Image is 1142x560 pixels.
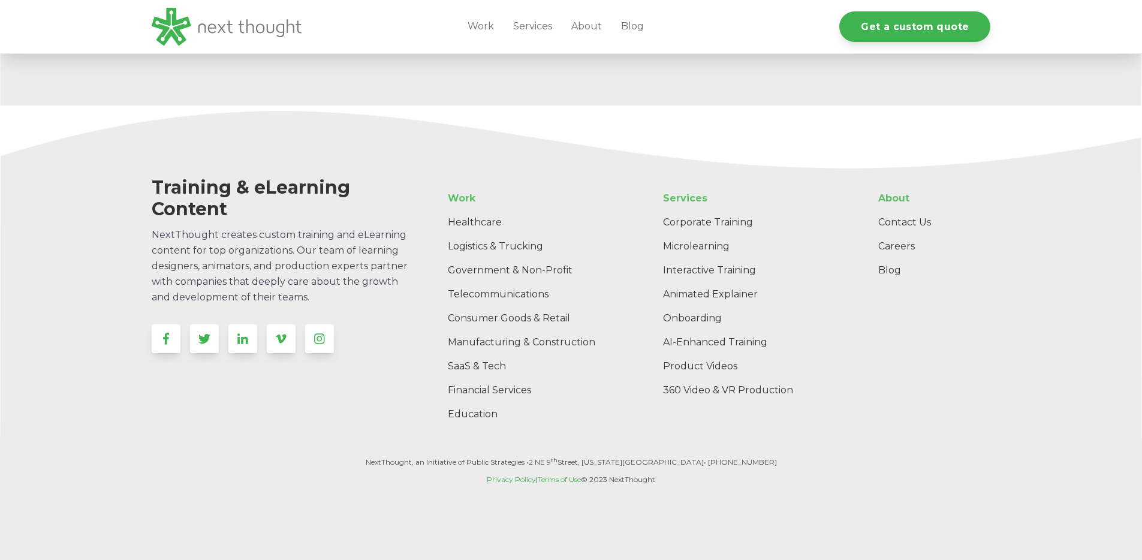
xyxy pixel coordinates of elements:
[438,186,618,210] a: Work
[538,475,581,484] a: Terms of Use
[152,229,408,303] span: NextThought creates custom training and eLearning content for top organizations. Our team of lear...
[152,474,991,486] p: | © 2023 NextThought
[653,378,847,402] a: 360 Video & VR Production
[529,457,551,466] span: 2 NE 9
[438,234,618,258] a: Logistics & Trucking
[653,354,847,378] a: Product Videos
[653,330,847,354] a: AI-Enhanced Training
[152,456,991,468] p: NextThought, an Initiative of Public Strategies • • [PHONE_NUMBER]
[152,176,350,220] span: Training & eLearning Content
[869,210,990,234] a: Contact Us
[653,186,847,402] div: Navigation Menu
[438,378,618,402] a: Financial Services
[653,306,847,330] a: Onboarding
[653,210,847,234] a: Corporate Training
[869,234,990,258] a: Careers
[438,354,618,378] a: SaaS & Tech
[438,330,618,354] a: Manufacturing & Construction
[653,282,847,306] a: Animated Explainer
[438,306,618,330] a: Consumer Goods & Retail
[152,8,302,46] img: LG - NextThought Logo
[558,457,704,466] span: Street, [US_STATE][GEOGRAPHIC_DATA]
[438,282,618,306] a: Telecommunications
[869,258,990,282] a: Blog
[438,186,575,426] div: Navigation Menu
[438,210,618,234] a: Healthcare
[438,258,618,282] a: Government & Non-Profit
[653,258,847,282] a: Interactive Training
[438,402,618,426] a: Education
[839,11,990,42] a: Get a custom quote
[551,457,558,463] sup: th
[869,186,990,210] a: About
[869,186,990,282] div: Navigation Menu
[653,186,847,210] a: Services
[487,475,536,484] a: Privacy Policy
[653,234,847,258] a: Microlearning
